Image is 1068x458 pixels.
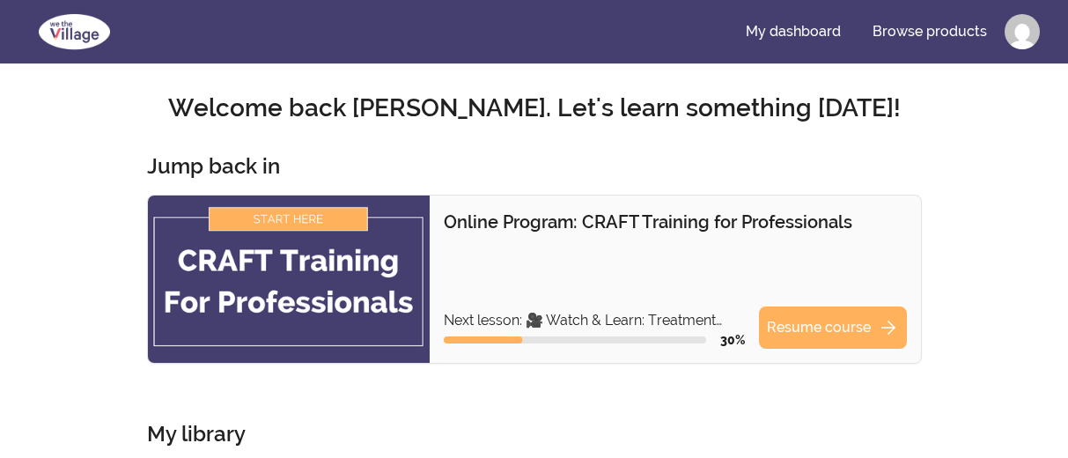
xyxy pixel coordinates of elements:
img: We The Village logo [28,11,121,53]
img: Profile image for Megan temperley [1005,14,1040,49]
div: Course progress [444,336,706,343]
span: arrow_forward [878,317,899,338]
a: Resume coursearrow_forward [759,307,907,349]
h3: Jump back in [147,152,280,181]
a: My dashboard [732,11,855,53]
h2: Welcome back [PERSON_NAME]. Let's learn something [DATE]! [28,92,1040,124]
h3: My library [147,420,246,448]
p: Next lesson: 🎥 Watch & Learn: Treatment Preparation [444,310,745,331]
span: 30 % [720,333,745,347]
p: Online Program: CRAFT Training for Professionals [444,210,907,234]
a: Browse products [858,11,1001,53]
img: Product image for Online Program: CRAFT Training for Professionals [148,196,430,363]
nav: Main [732,11,1040,53]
